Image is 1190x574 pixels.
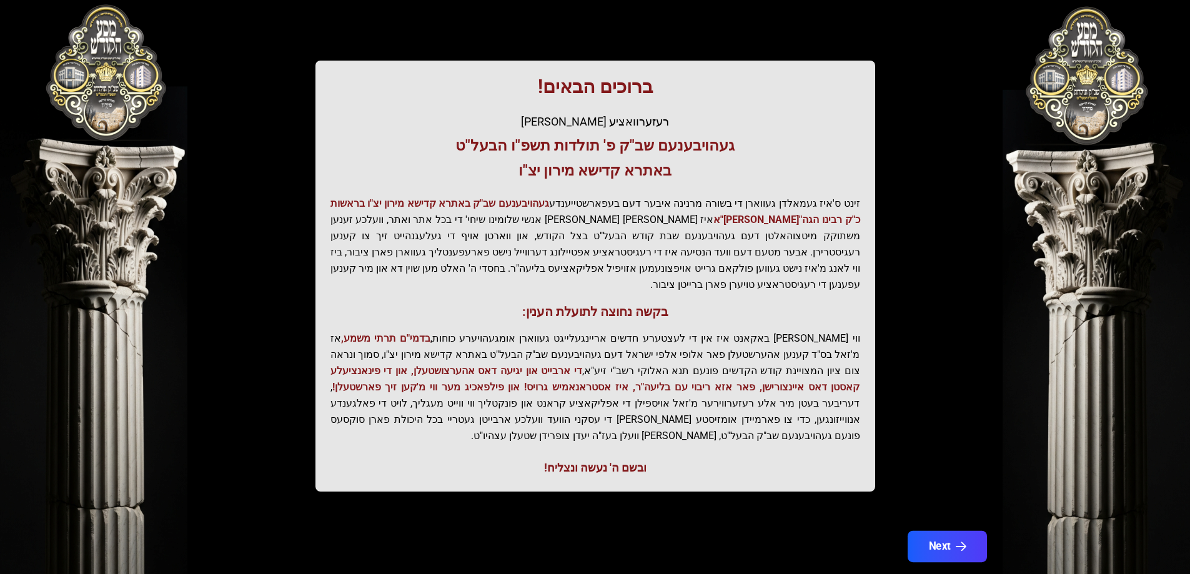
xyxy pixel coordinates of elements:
div: ובשם ה' נעשה ונצליח! [330,459,860,477]
h3: געהויבענעם שב"ק פ' תולדות תשפ"ו הבעל"ט [330,136,860,156]
h1: ברוכים הבאים! [330,76,860,98]
span: געהויבענעם שב"ק באתרא קדישא מירון יצ"ו בראשות כ"ק רבינו הגה"[PERSON_NAME]"א [330,197,860,225]
div: רעזערוואציע [PERSON_NAME] [330,113,860,131]
span: די ארבייט און יגיעה דאס אהערצושטעלן, און די פינאנציעלע קאסטן דאס איינצורישן, פאר אזא ריבוי עם בלי... [330,365,860,393]
span: בדמי"ם תרתי משמע, [341,332,430,344]
h3: בקשה נחוצה לתועלת הענין: [330,303,860,320]
p: זינט ס'איז געמאלדן געווארן די בשורה מרנינה איבער דעם בעפארשטייענדע איז [PERSON_NAME] [PERSON_NAME... [330,195,860,293]
h3: באתרא קדישא מירון יצ"ו [330,161,860,181]
p: ווי [PERSON_NAME] באקאנט איז אין די לעצטערע חדשים אריינגעלייגט געווארן אומגעהויערע כוחות, אז מ'זא... [330,330,860,444]
button: Next [907,531,986,562]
